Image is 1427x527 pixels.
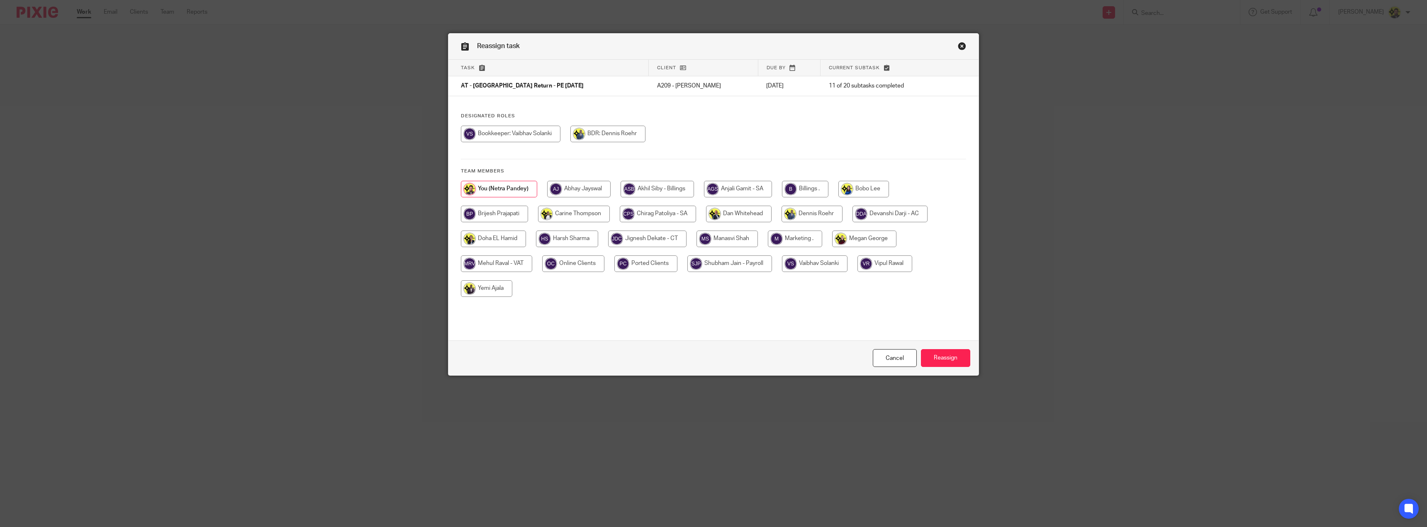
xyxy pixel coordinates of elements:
[873,349,917,367] a: Close this dialog window
[821,76,945,96] td: 11 of 20 subtasks completed
[767,66,786,70] span: Due by
[461,83,584,89] span: AT - [GEOGRAPHIC_DATA] Return - PE [DATE]
[829,66,880,70] span: Current subtask
[657,66,676,70] span: Client
[477,43,520,49] span: Reassign task
[958,42,966,53] a: Close this dialog window
[657,82,750,90] p: A209 - [PERSON_NAME]
[461,168,966,175] h4: Team members
[461,66,475,70] span: Task
[921,349,970,367] input: Reassign
[766,82,812,90] p: [DATE]
[461,113,966,119] h4: Designated Roles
